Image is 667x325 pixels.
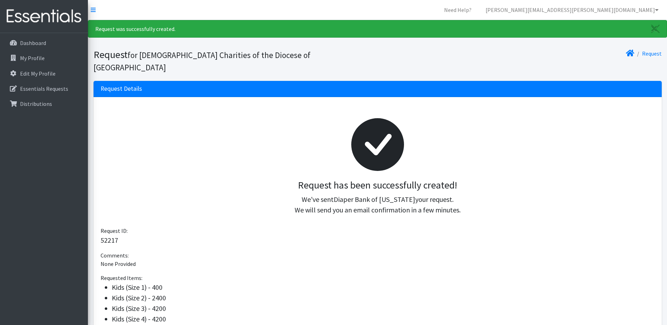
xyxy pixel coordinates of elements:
[101,227,128,234] span: Request ID:
[3,97,85,111] a: Distributions
[3,82,85,96] a: Essentials Requests
[438,3,477,17] a: Need Help?
[20,100,52,107] p: Distributions
[101,85,142,93] h3: Request Details
[106,179,649,191] h3: Request has been successfully created!
[334,195,415,204] span: Diaper Bank of [US_STATE]
[20,85,68,92] p: Essentials Requests
[644,20,667,37] a: Close
[642,50,662,57] a: Request
[20,70,56,77] p: Edit My Profile
[3,51,85,65] a: My Profile
[3,66,85,81] a: Edit My Profile
[20,39,46,46] p: Dashboard
[480,3,664,17] a: [PERSON_NAME][EMAIL_ADDRESS][PERSON_NAME][DOMAIN_NAME]
[3,36,85,50] a: Dashboard
[88,20,667,38] div: Request was successfully created.
[94,49,375,73] h1: Request
[101,260,136,267] span: None Provided
[101,252,129,259] span: Comments:
[3,5,85,28] img: HumanEssentials
[94,50,310,72] small: for [DEMOGRAPHIC_DATA] Charities of the Diocese of [GEOGRAPHIC_DATA]
[101,235,655,246] p: 52217
[112,314,655,324] li: Kids (Size 4) - 4200
[101,274,142,281] span: Requested Items:
[112,303,655,314] li: Kids (Size 3) - 4200
[20,55,45,62] p: My Profile
[112,282,655,293] li: Kids (Size 1) - 400
[112,293,655,303] li: Kids (Size 2) - 2400
[106,194,649,215] p: We've sent your request. We will send you an email confirmation in a few minutes.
